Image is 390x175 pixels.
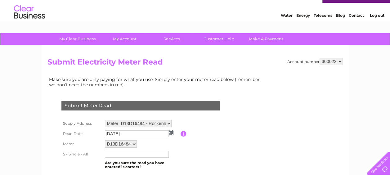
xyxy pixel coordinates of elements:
[370,26,384,31] a: Log out
[240,33,292,45] a: Make A Payment
[47,75,265,88] td: Make sure you are only paying for what you use. Simply enter your meter read below (remember we d...
[60,149,103,159] th: S - Single - All
[296,26,310,31] a: Energy
[287,58,343,65] div: Account number
[103,159,181,171] td: Are you sure the read you have entered is correct?
[281,26,293,31] a: Water
[60,118,103,129] th: Supply Address
[61,101,220,110] div: Submit Meter Read
[14,16,45,35] img: logo.png
[60,129,103,139] th: Read Date
[273,3,316,11] a: 0333 014 3131
[49,3,342,30] div: Clear Business is a trading name of Verastar Limited (registered in [GEOGRAPHIC_DATA] No. 3667643...
[193,33,244,45] a: Customer Help
[314,26,332,31] a: Telecoms
[47,58,343,70] h2: Submit Electricity Meter Read
[169,130,173,135] img: ...
[52,33,103,45] a: My Clear Business
[336,26,345,31] a: Blog
[349,26,364,31] a: Contact
[60,139,103,149] th: Meter
[99,33,150,45] a: My Account
[146,33,197,45] a: Services
[181,131,186,137] input: Information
